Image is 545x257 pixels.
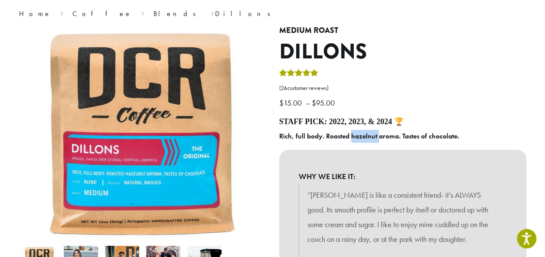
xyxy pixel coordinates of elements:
[141,6,144,19] span: ›
[72,9,132,18] a: Coffee
[279,84,526,93] a: (26customer reviews)
[19,9,526,19] nav: Breadcrumb
[279,26,526,35] h4: Medium Roast
[306,98,310,108] span: –
[279,132,459,141] b: Rich, full body. Roasted hazelnut aroma. Tastes of chocolate.
[299,169,507,184] b: WHY WE LIKE IT:
[19,9,51,18] a: Home
[307,188,498,246] p: “[PERSON_NAME] is like a consistent friend- it’s ALWAYS good. Its smooth profile is perfect by it...
[279,98,284,108] span: $
[312,98,316,108] span: $
[60,6,63,19] span: ›
[279,39,526,64] h1: Dillons
[312,98,337,108] bdi: 95.00
[153,9,202,18] a: Blends
[279,98,304,108] bdi: 15.00
[211,6,214,19] span: ›
[279,68,318,81] div: Rated 5.00 out of 5
[279,117,526,127] h4: Staff Pick: 2022, 2023, & 2024 🏆
[281,84,287,92] span: 26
